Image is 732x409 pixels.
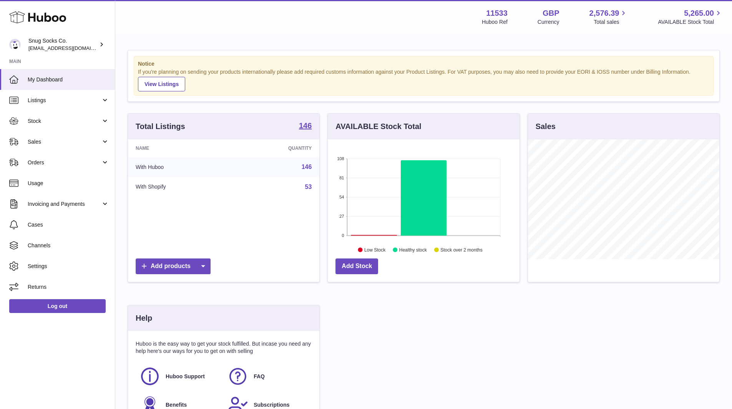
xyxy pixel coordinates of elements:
p: Huboo is the easy way to get your stock fulfilled. But incase you need any help here's our ways f... [136,340,312,355]
a: 53 [305,184,312,190]
text: 0 [342,233,344,238]
span: Invoicing and Payments [28,200,101,208]
text: Healthy stock [399,247,427,252]
a: Add products [136,258,211,274]
span: My Dashboard [28,76,109,83]
td: With Shopify [128,177,231,197]
span: Total sales [594,18,628,26]
strong: GBP [543,8,559,18]
span: Listings [28,97,101,104]
text: Stock over 2 months [441,247,483,252]
span: 5,265.00 [684,8,714,18]
span: FAQ [254,373,265,380]
strong: Notice [138,60,709,68]
strong: 11533 [486,8,508,18]
span: Returns [28,283,109,291]
span: Huboo Support [166,373,205,380]
img: info@snugsocks.co.uk [9,39,21,50]
a: Log out [9,299,106,313]
span: AVAILABLE Stock Total [658,18,723,26]
span: 2,576.39 [589,8,619,18]
div: If you're planning on sending your products internationally please add required customs informati... [138,68,709,91]
span: Benefits [166,401,187,409]
span: Channels [28,242,109,249]
span: Settings [28,263,109,270]
a: Add Stock [335,258,378,274]
span: [EMAIL_ADDRESS][DOMAIN_NAME] [28,45,113,51]
text: Low Stock [364,247,386,252]
text: 108 [337,156,344,161]
th: Name [128,139,231,157]
text: 81 [340,176,344,180]
div: Currency [538,18,559,26]
a: 146 [299,122,312,131]
span: Sales [28,138,101,146]
strong: 146 [299,122,312,129]
span: Stock [28,118,101,125]
a: FAQ [227,366,308,387]
div: Huboo Ref [482,18,508,26]
a: 2,576.39 Total sales [589,8,628,26]
h3: AVAILABLE Stock Total [335,121,421,132]
div: Snug Socks Co. [28,37,98,52]
span: Cases [28,221,109,229]
h3: Total Listings [136,121,185,132]
a: Huboo Support [139,366,220,387]
h3: Sales [536,121,556,132]
a: View Listings [138,77,185,91]
span: Subscriptions [254,401,289,409]
text: 54 [340,195,344,199]
th: Quantity [231,139,320,157]
text: 27 [340,214,344,219]
h3: Help [136,313,152,323]
a: 146 [302,164,312,170]
span: Usage [28,180,109,187]
span: Orders [28,159,101,166]
a: 5,265.00 AVAILABLE Stock Total [658,8,723,26]
td: With Huboo [128,157,231,177]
